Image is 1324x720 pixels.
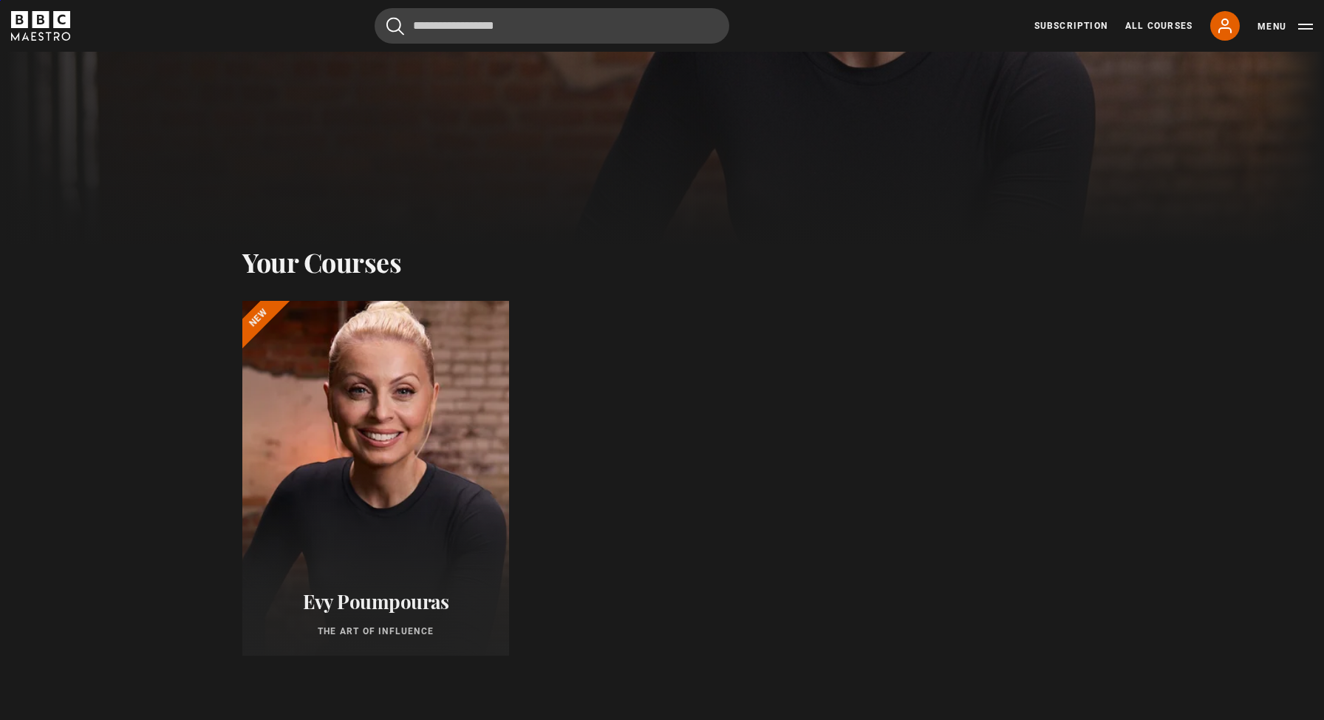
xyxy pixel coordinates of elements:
button: Submit the search query [386,17,404,35]
p: The Art of Influence [260,625,491,638]
a: All Courses [1125,19,1192,33]
button: Toggle navigation [1258,19,1313,34]
input: Search [375,8,729,44]
a: Evy Poumpouras The Art of Influence New [242,301,509,656]
h2: Evy Poumpouras [260,590,491,613]
svg: BBC Maestro [11,11,70,41]
h2: Your Courses [242,246,401,277]
a: Subscription [1034,19,1108,33]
